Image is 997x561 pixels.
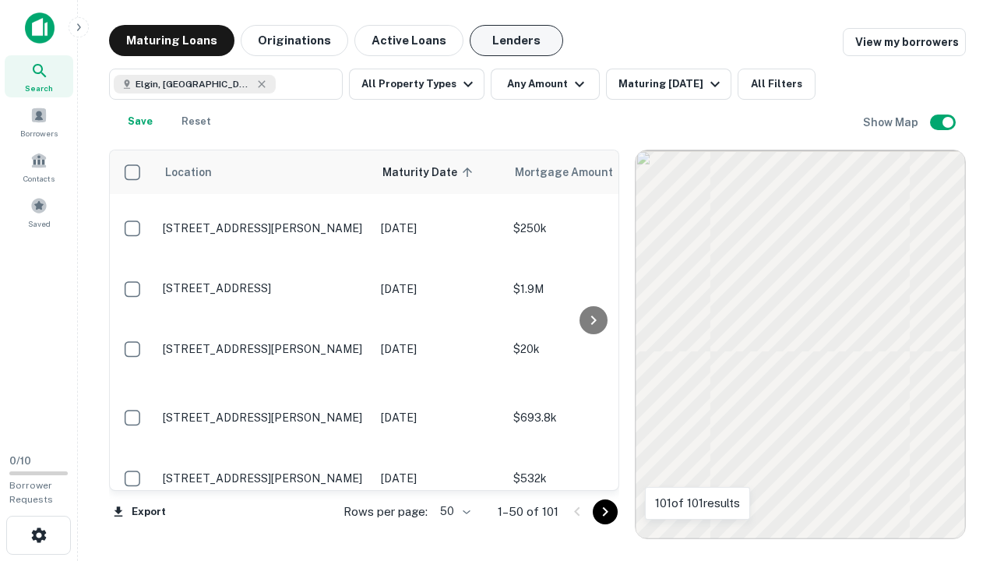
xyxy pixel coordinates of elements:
[20,127,58,139] span: Borrowers
[470,25,563,56] button: Lenders
[498,503,558,521] p: 1–50 of 101
[381,409,498,426] p: [DATE]
[513,280,669,298] p: $1.9M
[163,471,365,485] p: [STREET_ADDRESS][PERSON_NAME]
[843,28,966,56] a: View my borrowers
[636,150,965,538] div: 0 0
[9,480,53,505] span: Borrower Requests
[343,503,428,521] p: Rows per page:
[109,500,170,524] button: Export
[381,340,498,358] p: [DATE]
[434,500,473,523] div: 50
[163,411,365,425] p: [STREET_ADDRESS][PERSON_NAME]
[171,106,221,137] button: Reset
[5,191,73,233] a: Saved
[513,470,669,487] p: $532k
[241,25,348,56] button: Originations
[373,150,506,194] th: Maturity Date
[513,409,669,426] p: $693.8k
[25,12,55,44] img: capitalize-icon.png
[919,436,997,511] iframe: Chat Widget
[23,172,55,185] span: Contacts
[5,146,73,188] a: Contacts
[349,69,484,100] button: All Property Types
[164,163,212,182] span: Location
[115,106,165,137] button: Save your search to get updates of matches that match your search criteria.
[163,221,365,235] p: [STREET_ADDRESS][PERSON_NAME]
[381,470,498,487] p: [DATE]
[381,280,498,298] p: [DATE]
[163,281,365,295] p: [STREET_ADDRESS]
[5,55,73,97] a: Search
[25,82,53,94] span: Search
[109,25,234,56] button: Maturing Loans
[593,499,618,524] button: Go to next page
[491,69,600,100] button: Any Amount
[513,220,669,237] p: $250k
[515,163,633,182] span: Mortgage Amount
[513,340,669,358] p: $20k
[655,494,740,513] p: 101 of 101 results
[382,163,477,182] span: Maturity Date
[606,69,731,100] button: Maturing [DATE]
[28,217,51,230] span: Saved
[155,150,373,194] th: Location
[5,101,73,143] a: Borrowers
[163,342,365,356] p: [STREET_ADDRESS][PERSON_NAME]
[9,455,31,467] span: 0 / 10
[506,150,677,194] th: Mortgage Amount
[618,75,724,93] div: Maturing [DATE]
[863,114,921,131] h6: Show Map
[136,77,252,91] span: Elgin, [GEOGRAPHIC_DATA], [GEOGRAPHIC_DATA]
[381,220,498,237] p: [DATE]
[354,25,463,56] button: Active Loans
[738,69,816,100] button: All Filters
